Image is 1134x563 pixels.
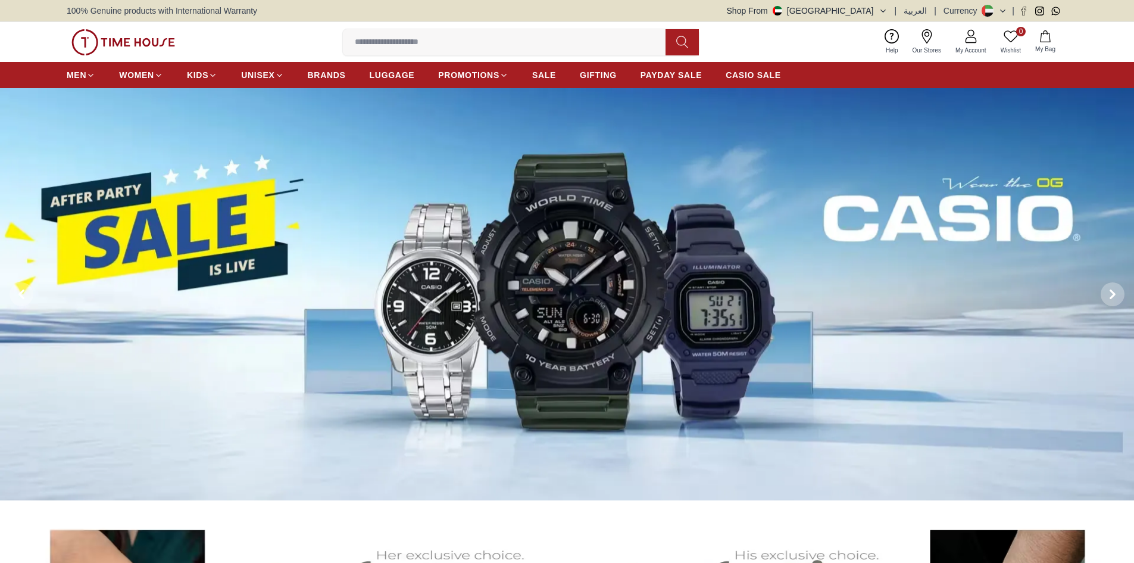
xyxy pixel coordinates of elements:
[532,64,556,86] a: SALE
[580,69,617,81] span: GIFTING
[119,64,163,86] a: WOMEN
[1016,27,1026,36] span: 0
[532,69,556,81] span: SALE
[908,46,946,55] span: Our Stores
[1030,45,1060,54] span: My Bag
[895,5,897,17] span: |
[773,6,782,15] img: United Arab Emirates
[996,46,1026,55] span: Wishlist
[1012,5,1014,17] span: |
[67,5,257,17] span: 100% Genuine products with International Warranty
[881,46,903,55] span: Help
[241,64,283,86] a: UNISEX
[71,29,175,55] img: ...
[1035,7,1044,15] a: Instagram
[904,5,927,17] button: العربية
[944,5,982,17] div: Currency
[727,5,888,17] button: Shop From[GEOGRAPHIC_DATA]
[370,69,415,81] span: LUGGAGE
[1051,7,1060,15] a: Whatsapp
[934,5,936,17] span: |
[119,69,154,81] span: WOMEN
[951,46,991,55] span: My Account
[308,69,346,81] span: BRANDS
[580,64,617,86] a: GIFTING
[187,69,208,81] span: KIDS
[905,27,948,57] a: Our Stores
[641,64,702,86] a: PAYDAY SALE
[187,64,217,86] a: KIDS
[438,69,499,81] span: PROMOTIONS
[726,69,781,81] span: CASIO SALE
[641,69,702,81] span: PAYDAY SALE
[879,27,905,57] a: Help
[67,64,95,86] a: MEN
[308,64,346,86] a: BRANDS
[67,69,86,81] span: MEN
[994,27,1028,57] a: 0Wishlist
[438,64,508,86] a: PROMOTIONS
[1028,28,1063,56] button: My Bag
[1019,7,1028,15] a: Facebook
[726,64,781,86] a: CASIO SALE
[370,64,415,86] a: LUGGAGE
[241,69,274,81] span: UNISEX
